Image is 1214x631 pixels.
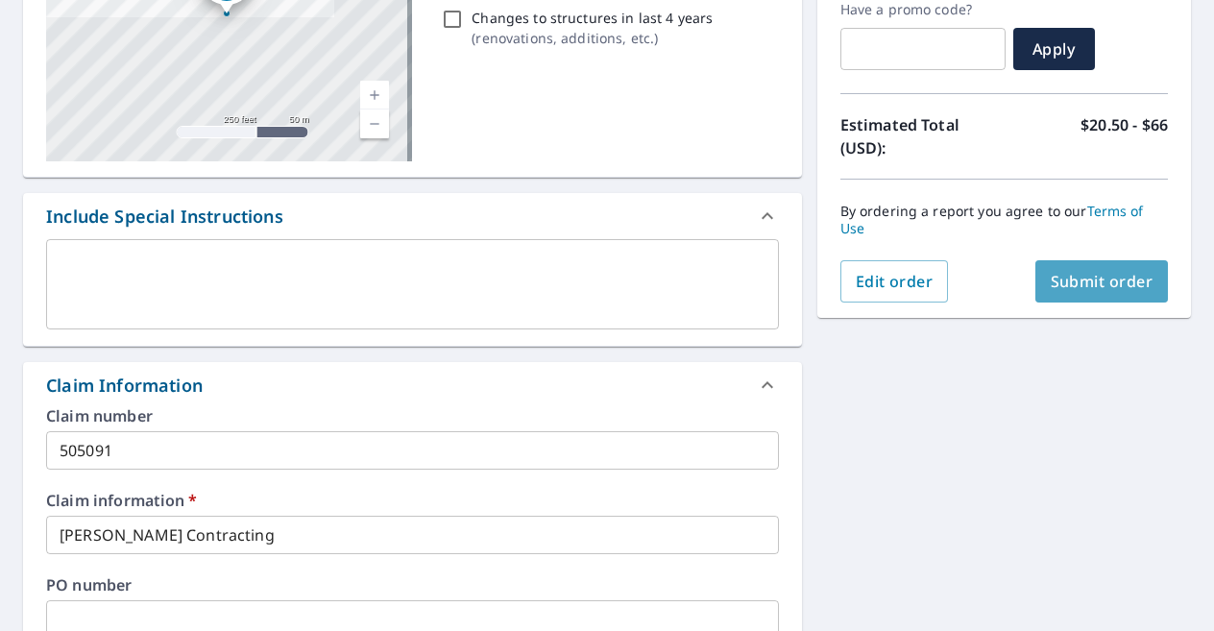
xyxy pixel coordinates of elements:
[1029,38,1080,60] span: Apply
[1035,260,1169,303] button: Submit order
[46,493,779,508] label: Claim information
[46,373,203,399] div: Claim Information
[23,193,802,239] div: Include Special Instructions
[856,271,934,292] span: Edit order
[46,577,779,593] label: PO number
[1013,28,1095,70] button: Apply
[360,81,389,109] a: Current Level 17, Zoom In
[472,28,713,48] p: ( renovations, additions, etc. )
[840,1,1006,18] label: Have a promo code?
[840,203,1168,237] p: By ordering a report you agree to our
[1051,271,1153,292] span: Submit order
[360,109,389,138] a: Current Level 17, Zoom Out
[840,113,1005,159] p: Estimated Total (USD):
[23,362,802,408] div: Claim Information
[46,204,283,230] div: Include Special Instructions
[46,408,779,424] label: Claim number
[840,260,949,303] button: Edit order
[840,202,1144,237] a: Terms of Use
[472,8,713,28] p: Changes to structures in last 4 years
[1080,113,1168,159] p: $20.50 - $66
